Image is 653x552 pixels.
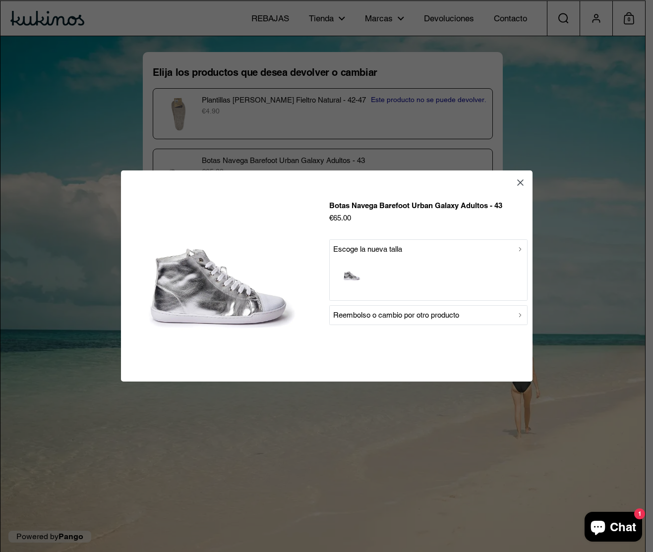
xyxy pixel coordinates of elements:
img: Botas Vega Barefoot Urban Galaxy (Preventa) - Kukinos [341,263,363,285]
img: botas-urban-galaxy-adultos-vega-kukinos-1.webp [128,178,321,371]
p: Botas Navega Barefoot Urban Galaxy Adultos - 43 [329,200,502,212]
p: Escoge la nueva talla [333,243,402,255]
inbox-online-store-chat: Chat de la tienda online Shopify [582,512,645,544]
p: Reembolso o cambio por otro producto [333,309,459,321]
button: Escoge la nueva tallaBotas Vega Barefoot Urban Galaxy (Preventa) - Kukinos [329,239,527,301]
button: Reembolso o cambio por otro producto [329,305,527,325]
p: €65.00 [329,212,502,224]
